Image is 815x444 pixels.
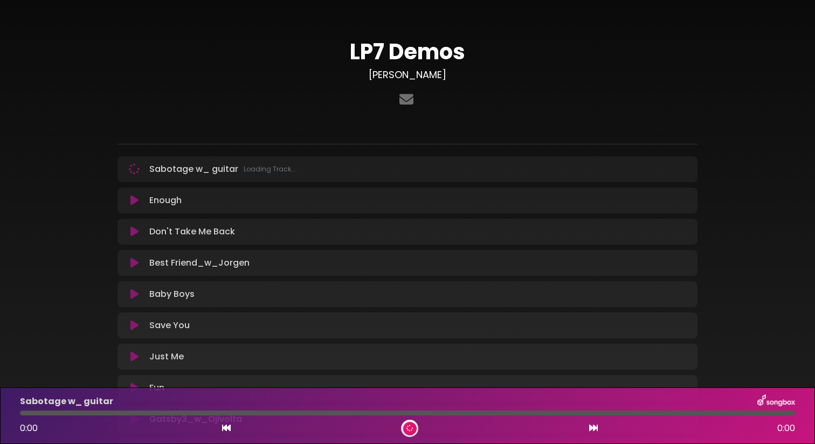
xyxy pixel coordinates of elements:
[149,256,250,269] p: Best Friend_w_Jorgen
[149,163,296,176] p: Sabotage w_ guitar
[149,288,195,301] p: Baby Boys
[777,422,795,435] span: 0:00
[118,39,697,65] h1: LP7 Demos
[149,194,182,207] p: Enough
[757,394,795,408] img: songbox-logo-white.png
[149,225,235,238] p: Don't Take Me Back
[244,164,296,174] span: Loading Track...
[118,69,697,81] h3: [PERSON_NAME]
[149,381,164,394] p: Fun
[149,319,190,332] p: Save You
[20,395,113,408] p: Sabotage w_ guitar
[149,350,184,363] p: Just Me
[20,422,38,434] span: 0:00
